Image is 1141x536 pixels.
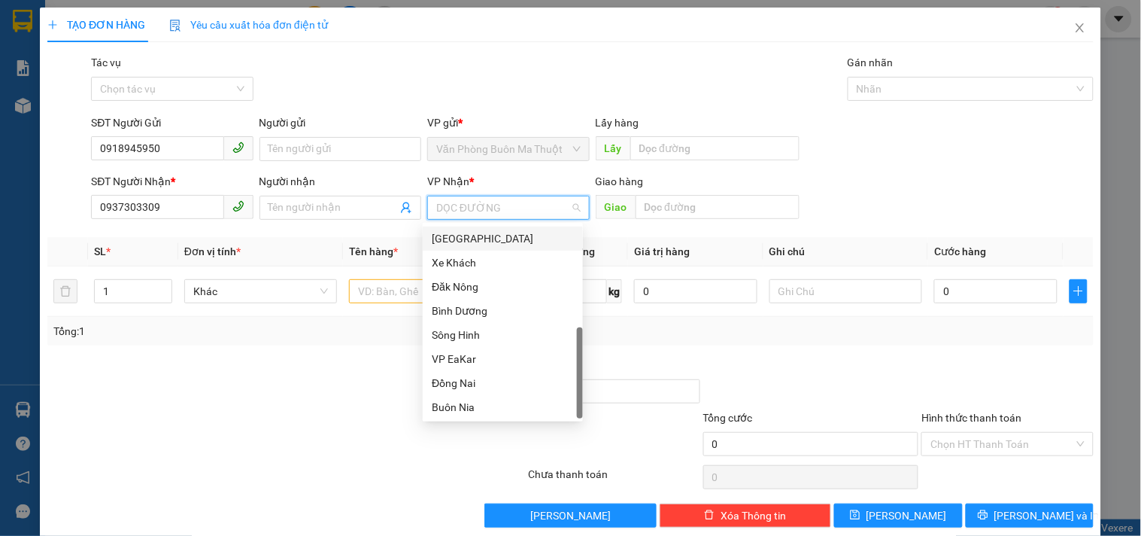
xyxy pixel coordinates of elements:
[596,195,636,219] span: Giao
[349,245,398,257] span: Tên hàng
[596,136,630,160] span: Lấy
[259,173,421,190] div: Người nhận
[193,280,328,303] span: Khác
[427,175,469,187] span: VP Nhận
[400,202,412,214] span: user-add
[834,504,962,528] button: save[PERSON_NAME]
[484,504,656,528] button: [PERSON_NAME]
[966,504,1094,528] button: printer[PERSON_NAME] và In
[423,371,583,395] div: Đồng Nai
[91,114,253,131] div: SĐT Người Gửi
[423,323,583,347] div: Sông Hinh
[91,56,121,69] label: Tác vụ
[848,56,894,69] label: Gán nhãn
[432,327,574,343] div: Sông Hinh
[634,245,690,257] span: Giá trị hàng
[259,114,421,131] div: Người gửi
[769,279,922,303] input: Ghi Chú
[53,279,77,303] button: delete
[704,510,715,522] span: delete
[660,504,831,528] button: deleteXóa Thông tin
[978,510,988,522] span: printer
[423,227,583,251] div: Bình Phước
[432,279,574,295] div: Đăk Nông
[994,507,1100,524] span: [PERSON_NAME] và In
[427,114,589,131] div: VP gửi
[423,299,583,323] div: Bình Dương
[232,200,244,212] span: phone
[634,279,757,303] input: 0
[432,303,574,319] div: Bình Dương
[850,510,860,522] span: save
[1070,279,1088,303] button: plus
[432,399,574,416] div: Buôn Nia
[94,245,106,257] span: SL
[432,351,574,367] div: VP EaKar
[526,466,701,492] div: Chưa thanh toán
[934,245,986,257] span: Cước hàng
[423,395,583,419] div: Buôn Nia
[436,196,580,219] span: DỌC ĐƯỜNG
[423,347,583,371] div: VP EaKar
[636,195,800,219] input: Dọc đường
[432,230,574,247] div: [GEOGRAPHIC_DATA]
[169,20,181,32] img: icon
[47,19,145,31] span: TẠO ĐƠN HÀNG
[349,279,502,303] input: VD: Bàn, Ghế
[763,237,928,266] th: Ghi chú
[921,412,1021,424] label: Hình thức thanh toán
[423,251,583,275] div: Xe Khách
[47,20,58,30] span: plus
[436,138,580,160] span: Văn Phòng Buôn Ma Thuột
[53,323,442,340] div: Tổng: 1
[530,507,611,524] span: [PERSON_NAME]
[432,375,574,391] div: Đồng Nai
[432,254,574,271] div: Xe Khách
[630,136,800,160] input: Dọc đường
[232,142,244,154] span: phone
[1074,22,1086,34] span: close
[607,279,622,303] span: kg
[169,19,328,31] span: Yêu cầu xuất hóa đơn điện tử
[91,173,253,190] div: SĐT Người Nhận
[721,507,786,524] span: Xóa Thông tin
[1059,8,1101,50] button: Close
[423,275,583,299] div: Đăk Nông
[596,175,644,187] span: Giao hàng
[184,245,241,257] span: Đơn vị tính
[596,117,639,129] span: Lấy hàng
[1070,285,1087,297] span: plus
[703,412,753,424] span: Tổng cước
[866,507,947,524] span: [PERSON_NAME]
